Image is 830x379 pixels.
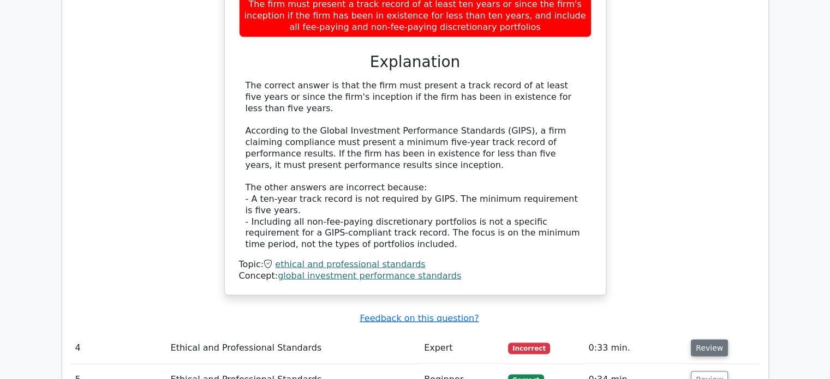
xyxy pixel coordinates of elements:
[166,333,420,364] td: Ethical and Professional Standards
[239,270,592,282] div: Concept:
[71,333,166,364] td: 4
[584,333,686,364] td: 0:33 min.
[246,53,585,71] h3: Explanation
[420,333,504,364] td: Expert
[246,80,585,250] div: The correct answer is that the firm must present a track record of at least five years or since t...
[275,259,425,269] a: ethical and professional standards
[691,340,728,357] button: Review
[239,259,592,270] div: Topic:
[278,270,461,281] a: global investment performance standards
[508,343,550,354] span: Incorrect
[360,313,479,323] a: Feedback on this question?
